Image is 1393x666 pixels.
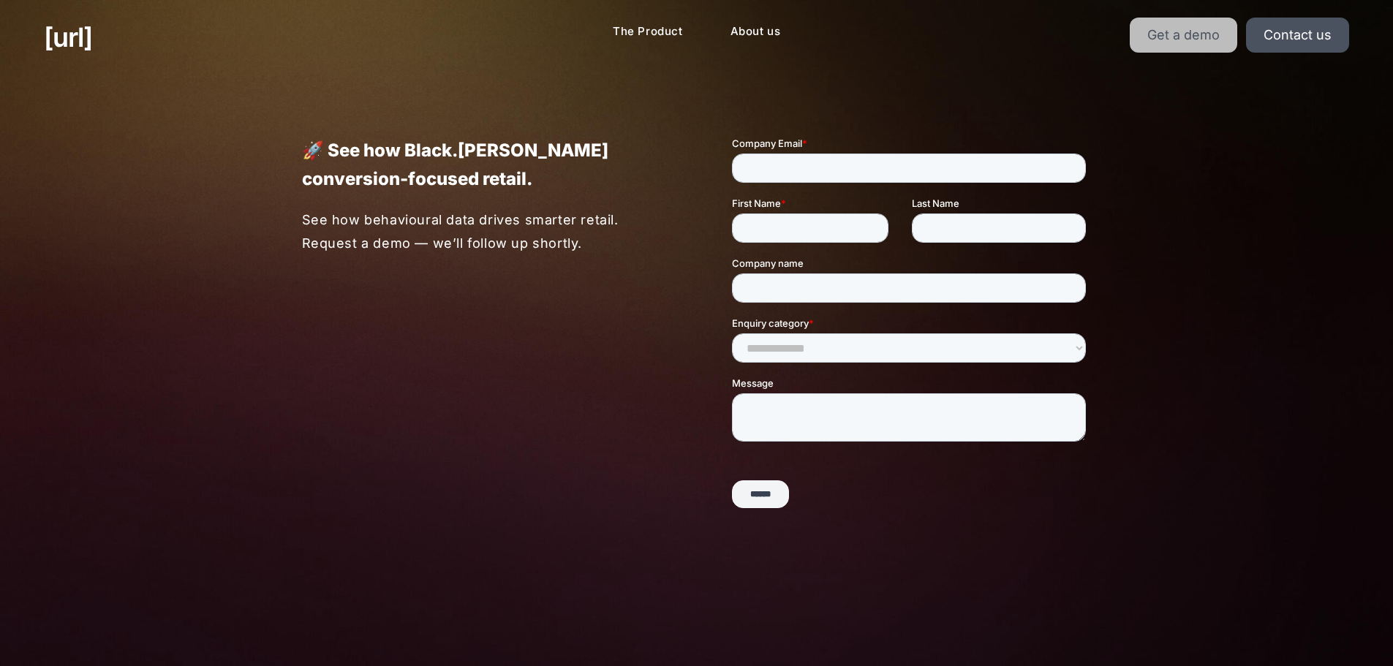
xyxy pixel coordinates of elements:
a: About us [719,18,793,46]
p: See how behavioural data drives smarter retail. Request a demo — we’ll follow up shortly. [302,208,662,254]
p: 🚀 See how Black.[PERSON_NAME] conversion-focused retail. [302,136,662,193]
iframe: Form 1 [732,136,1092,578]
a: The Product [601,18,695,46]
a: Contact us [1246,18,1349,53]
a: Get a demo [1130,18,1237,53]
a: [URL] [44,18,92,57]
